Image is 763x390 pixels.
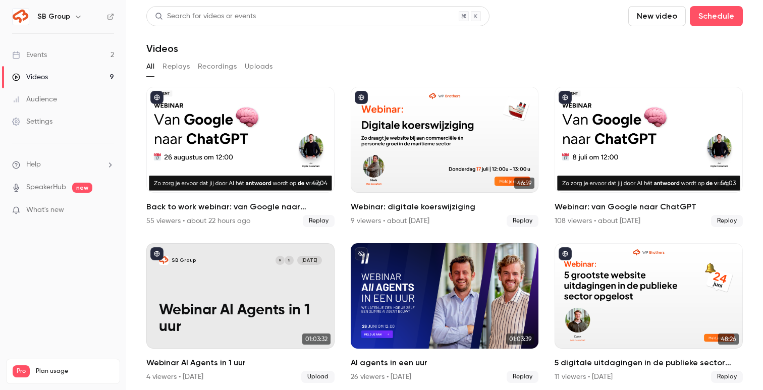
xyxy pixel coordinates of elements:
[507,371,538,383] span: Replay
[12,117,52,127] div: Settings
[146,372,203,382] div: 4 viewers • [DATE]
[150,247,163,260] button: published
[37,12,70,22] h6: SB Group
[711,371,743,383] span: Replay
[12,94,57,104] div: Audience
[351,201,539,213] h2: Webinar: digitale koerswijziging
[351,243,539,383] li: AI agents in een uur
[351,243,539,383] a: 01:03:39AI agents in een uur26 viewers • [DATE]Replay
[146,243,335,383] a: Webinar AI Agents in 1 uurSB GroupSR[DATE]Webinar AI Agents in 1 uur01:03:32Webinar AI Agents in ...
[146,87,335,227] li: Back to work webinar: van Google naar ChatGPT
[351,357,539,369] h2: AI agents in een uur
[146,216,250,226] div: 55 viewers • about 22 hours ago
[355,247,368,260] button: unpublished
[146,243,335,383] li: Webinar AI Agents in 1 uur
[146,87,335,227] a: 47:04Back to work webinar: van Google naar ChatGPT55 viewers • about 22 hours agoReplay
[146,42,178,54] h1: Videos
[155,11,256,22] div: Search for videos or events
[559,91,572,104] button: published
[506,333,534,345] span: 01:03:39
[507,215,538,227] span: Replay
[146,6,743,384] section: Videos
[159,256,169,265] img: Webinar AI Agents in 1 uur
[12,72,48,82] div: Videos
[36,367,114,375] span: Plan usage
[711,215,743,227] span: Replay
[555,216,640,226] div: 108 viewers • about [DATE]
[555,372,613,382] div: 11 viewers • [DATE]
[146,59,154,75] button: All
[302,333,331,345] span: 01:03:32
[309,178,331,189] span: 47:04
[159,302,321,337] p: Webinar AI Agents in 1 uur
[12,159,114,170] li: help-dropdown-opener
[12,50,47,60] div: Events
[26,182,66,193] a: SpeakerHub
[690,6,743,26] button: Schedule
[13,9,29,25] img: SB Group
[555,243,743,383] li: 5 digitale uitdagingen in de publieke sector opgelost
[718,333,739,345] span: 48:26
[72,183,92,193] span: new
[26,159,41,170] span: Help
[162,59,190,75] button: Replays
[146,201,335,213] h2: Back to work webinar: van Google naar ChatGPT
[303,215,335,227] span: Replay
[172,257,196,264] p: SB Group
[555,243,743,383] a: 48:265 digitale uitdagingen in de publieke sector opgelost11 viewers • [DATE]Replay
[26,205,64,215] span: What's new
[514,178,534,189] span: 46:59
[351,87,539,227] li: Webinar: digitale koerswijziging
[555,87,743,227] li: Webinar: van Google naar ChatGPT
[355,91,368,104] button: published
[718,178,739,189] span: 56:03
[150,91,163,104] button: published
[13,365,30,377] span: Pro
[351,216,429,226] div: 9 viewers • about [DATE]
[275,255,286,266] div: R
[555,201,743,213] h2: Webinar: van Google naar ChatGPT
[245,59,273,75] button: Uploads
[628,6,686,26] button: New video
[297,256,321,265] span: [DATE]
[146,357,335,369] h2: Webinar AI Agents in 1 uur
[284,255,295,266] div: S
[559,247,572,260] button: published
[198,59,237,75] button: Recordings
[555,87,743,227] a: 56:03Webinar: van Google naar ChatGPT108 viewers • about [DATE]Replay
[555,357,743,369] h2: 5 digitale uitdagingen in de publieke sector opgelost
[351,372,411,382] div: 26 viewers • [DATE]
[301,371,335,383] span: Upload
[351,87,539,227] a: 46:59Webinar: digitale koerswijziging9 viewers • about [DATE]Replay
